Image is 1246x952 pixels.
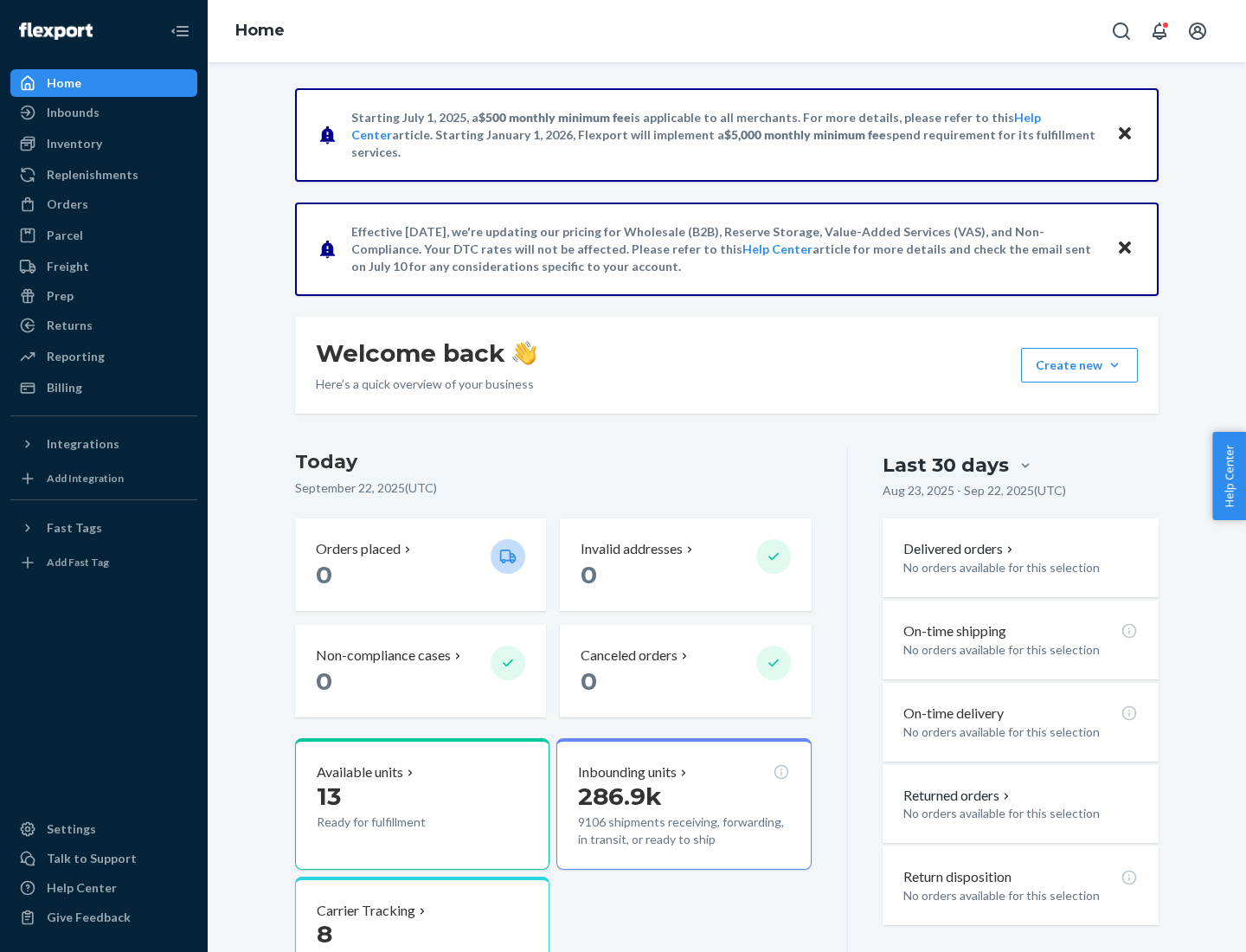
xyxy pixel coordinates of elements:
[47,379,82,396] div: Billing
[1180,14,1215,48] button: Open account menu
[10,374,197,402] a: Billing
[317,919,332,949] span: 8
[295,448,812,476] h3: Today
[317,782,341,811] span: 13
[10,190,197,218] a: Orders
[883,482,1066,499] p: Aug 23, 2025 - Sep 22, 2025 ( UTC )
[903,704,1004,724] p: On-time delivery
[10,99,197,126] a: Inbounds
[10,69,197,97] a: Home
[295,518,546,611] button: Orders placed 0
[903,621,1006,641] p: On-time shipping
[47,348,105,365] div: Reporting
[47,435,119,453] div: Integrations
[581,560,597,589] span: 0
[47,227,83,244] div: Parcel
[10,514,197,542] button: Fast Tags
[19,23,93,40] img: Flexport logo
[903,559,1138,576] p: No orders available for this selection
[1114,236,1136,261] button: Close
[10,845,197,872] a: Talk to Support
[578,762,677,782] p: Inbounding units
[235,21,285,40] a: Home
[10,904,197,931] button: Give Feedback
[316,376,536,393] p: Here’s a quick overview of your business
[903,786,1013,806] button: Returned orders
[903,887,1138,904] p: No orders available for this selection
[351,109,1100,161] p: Starting July 1, 2025, a is applicable to all merchants. For more details, please refer to this a...
[883,452,1009,479] div: Last 30 days
[10,343,197,370] a: Reporting
[478,110,631,125] span: $500 monthly minimum fee
[581,666,597,696] span: 0
[10,430,197,458] button: Integrations
[10,161,197,189] a: Replenishments
[581,539,683,559] p: Invalid addresses
[316,666,332,696] span: 0
[903,641,1138,659] p: No orders available for this selection
[581,646,678,666] p: Canceled orders
[316,646,451,666] p: Non-compliance cases
[47,909,131,926] div: Give Feedback
[47,317,93,334] div: Returns
[10,282,197,310] a: Prep
[1114,122,1136,147] button: Close
[560,625,811,717] button: Canceled orders 0
[47,879,117,897] div: Help Center
[1142,14,1177,48] button: Open notifications
[47,471,124,486] div: Add Integration
[10,465,197,492] a: Add Integration
[512,341,536,365] img: hand-wave emoji
[10,815,197,843] a: Settings
[1021,348,1138,383] button: Create new
[222,6,299,56] ol: breadcrumbs
[163,14,197,48] button: Close Navigation
[10,253,197,280] a: Freight
[316,560,332,589] span: 0
[47,850,137,867] div: Talk to Support
[1104,14,1139,48] button: Open Search Box
[351,223,1100,275] p: Effective [DATE], we're updating our pricing for Wholesale (B2B), Reserve Storage, Value-Added Se...
[47,104,100,121] div: Inbounds
[10,130,197,158] a: Inventory
[578,782,662,811] span: 286.9k
[10,312,197,339] a: Returns
[47,287,74,305] div: Prep
[295,479,812,497] p: September 22, 2025 ( UTC )
[903,724,1138,741] p: No orders available for this selection
[316,539,401,559] p: Orders placed
[47,258,89,275] div: Freight
[903,805,1138,822] p: No orders available for this selection
[556,738,811,870] button: Inbounding units286.9k9106 shipments receiving, forwarding, in transit, or ready to ship
[742,241,812,256] a: Help Center
[317,901,415,921] p: Carrier Tracking
[295,738,549,870] button: Available units13Ready for fulfillment
[903,867,1012,887] p: Return disposition
[295,625,546,717] button: Non-compliance cases 0
[316,338,536,369] h1: Welcome back
[578,814,789,848] p: 9106 shipments receiving, forwarding, in transit, or ready to ship
[47,519,102,537] div: Fast Tags
[47,196,88,213] div: Orders
[10,222,197,249] a: Parcel
[903,539,1017,559] button: Delivered orders
[317,814,477,831] p: Ready for fulfillment
[10,874,197,902] a: Help Center
[47,820,96,838] div: Settings
[560,518,811,611] button: Invalid addresses 0
[47,74,81,92] div: Home
[724,127,886,142] span: $5,000 monthly minimum fee
[1212,432,1246,520] button: Help Center
[47,166,138,183] div: Replenishments
[317,762,403,782] p: Available units
[47,555,109,569] div: Add Fast Tag
[47,135,102,152] div: Inventory
[10,549,197,576] a: Add Fast Tag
